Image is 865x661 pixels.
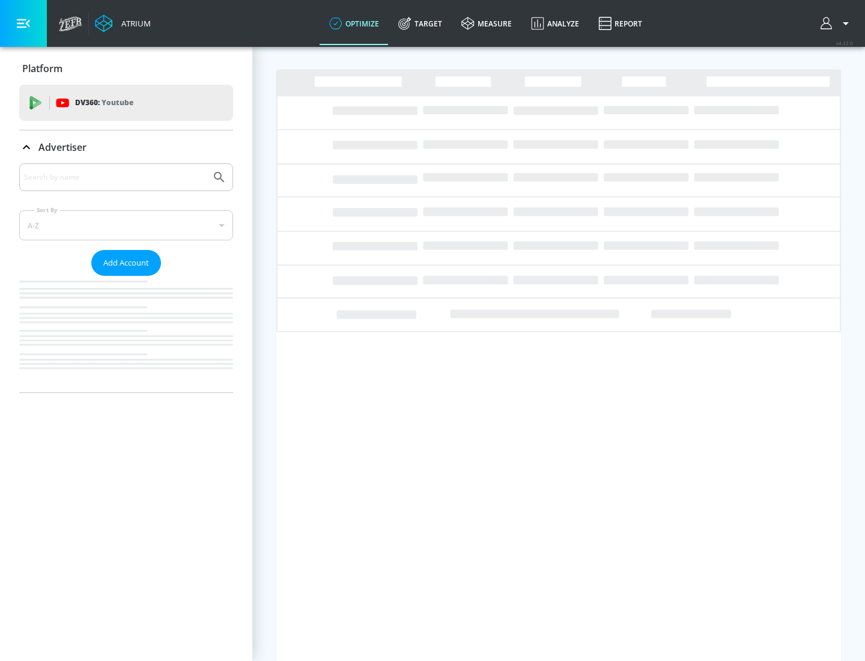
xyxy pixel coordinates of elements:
nav: list of Advertiser [19,276,233,392]
div: Advertiser [19,163,233,392]
a: Target [389,2,452,45]
label: Sort By [34,206,60,214]
a: measure [452,2,521,45]
a: Atrium [95,14,151,32]
span: Add Account [103,256,149,270]
button: Add Account [91,250,161,276]
div: Atrium [117,18,151,29]
div: Platform [19,52,233,85]
input: Search by name [24,169,206,185]
p: Youtube [102,96,133,109]
div: DV360: Youtube [19,85,233,121]
p: Platform [22,62,62,75]
div: Advertiser [19,130,233,164]
p: DV360: [75,96,133,109]
a: Report [589,2,652,45]
span: v 4.32.0 [836,40,853,46]
a: Analyze [521,2,589,45]
a: optimize [320,2,389,45]
div: A-Z [19,210,233,240]
p: Advertiser [38,141,86,154]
